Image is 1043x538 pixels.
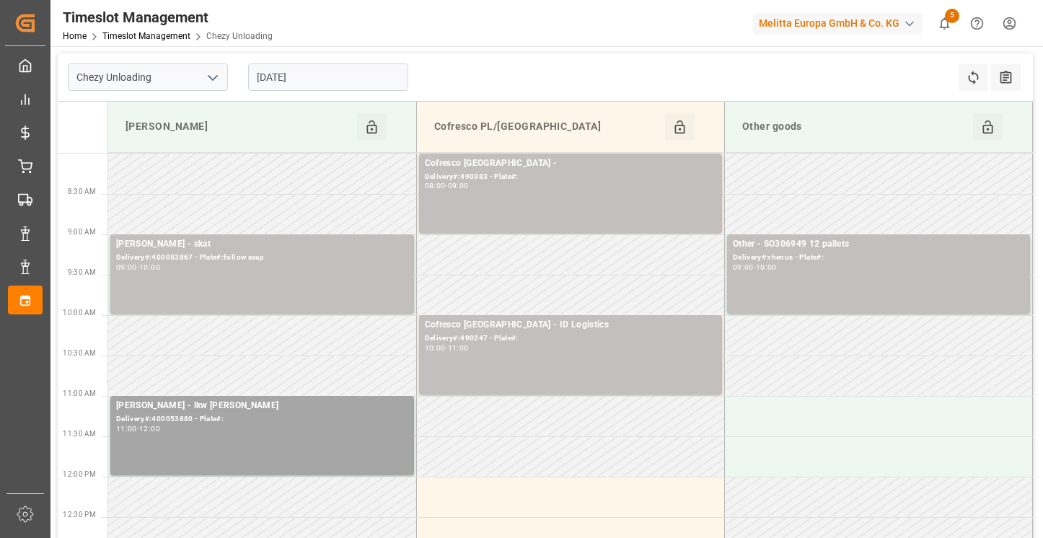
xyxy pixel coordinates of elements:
[63,511,96,519] span: 12:30 PM
[756,264,777,270] div: 10:00
[448,182,469,189] div: 09:00
[68,63,228,91] input: Type to search/select
[63,309,96,317] span: 10:00 AM
[63,470,96,478] span: 12:00 PM
[63,389,96,397] span: 11:00 AM
[425,171,716,183] div: Delivery#:490383 - Plate#:
[425,182,446,189] div: 08:00
[448,345,469,351] div: 11:00
[753,9,928,37] button: Melitta Europa GmbH & Co. KG
[928,7,961,40] button: show 5 new notifications
[116,264,137,270] div: 09:00
[137,425,139,432] div: -
[733,237,1024,252] div: Other - SO306949 12 pallets
[116,237,408,252] div: [PERSON_NAME] - skat
[736,113,974,141] div: Other goods
[139,264,160,270] div: 10:00
[63,349,96,357] span: 10:30 AM
[63,430,96,438] span: 11:30 AM
[139,425,160,432] div: 12:00
[733,252,1024,264] div: Delivery#:rhenus - Plate#:
[63,31,87,41] a: Home
[116,413,408,425] div: Delivery#:400053880 - Plate#:
[137,264,139,270] div: -
[201,66,223,89] button: open menu
[753,13,923,34] div: Melitta Europa GmbH & Co. KG
[425,318,716,332] div: Cofresco [GEOGRAPHIC_DATA] - ID Logistics
[945,9,959,23] span: 5
[116,399,408,413] div: [PERSON_NAME] - lkw [PERSON_NAME]
[754,264,756,270] div: -
[68,228,96,236] span: 9:00 AM
[68,268,96,276] span: 9:30 AM
[116,425,137,432] div: 11:00
[425,332,716,345] div: Delivery#:490247 - Plate#:
[63,6,273,28] div: Timeslot Management
[120,113,357,141] div: [PERSON_NAME]
[68,188,96,195] span: 8:30 AM
[961,7,993,40] button: Help Center
[102,31,190,41] a: Timeslot Management
[733,264,754,270] div: 09:00
[425,156,716,171] div: Cofresco [GEOGRAPHIC_DATA] -
[445,345,447,351] div: -
[445,182,447,189] div: -
[116,252,408,264] div: Delivery#:400053867 - Plate#:follow asap
[248,63,408,91] input: DD-MM-YYYY
[428,113,665,141] div: Cofresco PL/[GEOGRAPHIC_DATA]
[425,345,446,351] div: 10:00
